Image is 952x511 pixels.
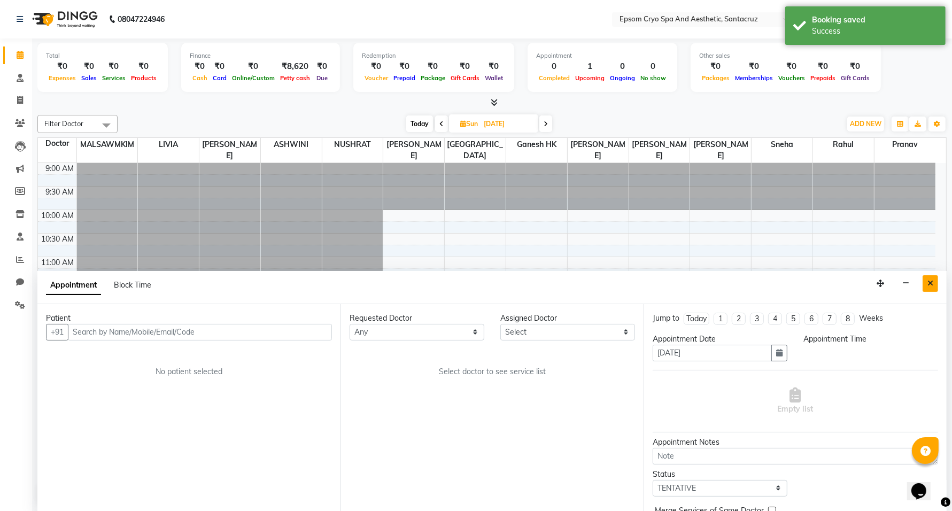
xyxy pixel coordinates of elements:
[128,60,159,73] div: ₹0
[448,60,482,73] div: ₹0
[190,60,210,73] div: ₹0
[629,138,690,162] span: [PERSON_NAME]
[210,60,229,73] div: ₹0
[923,275,938,292] button: Close
[732,313,746,325] li: 2
[690,138,751,162] span: [PERSON_NAME]
[190,51,331,60] div: Finance
[812,14,938,26] div: Booking saved
[418,60,448,73] div: ₹0
[482,60,506,73] div: ₹0
[46,276,101,295] span: Appointment
[607,74,638,82] span: Ongoing
[313,60,331,73] div: ₹0
[68,324,332,340] input: Search by Name/Mobile/Email/Code
[841,313,855,325] li: 8
[458,120,481,128] span: Sun
[190,74,210,82] span: Cash
[46,313,332,324] div: Patient
[27,4,100,34] img: logo
[277,60,313,73] div: ₹8,620
[277,74,313,82] span: Petty cash
[350,313,484,324] div: Requested Doctor
[481,116,534,132] input: 2025-10-19
[77,138,138,151] span: MALSAWMKIM
[572,60,607,73] div: 1
[391,60,418,73] div: ₹0
[46,74,79,82] span: Expenses
[79,60,99,73] div: ₹0
[406,115,433,132] span: Today
[99,74,128,82] span: Services
[750,313,764,325] li: 3
[44,119,83,128] span: Filter Doctor
[808,60,838,73] div: ₹0
[314,74,330,82] span: Due
[838,74,872,82] span: Gift Cards
[79,74,99,82] span: Sales
[572,74,607,82] span: Upcoming
[118,4,165,34] b: 08047224946
[391,74,418,82] span: Prepaid
[823,313,837,325] li: 7
[362,51,506,60] div: Redemption
[638,74,669,82] span: No show
[803,334,938,345] div: Appointment Time
[699,74,732,82] span: Packages
[99,60,128,73] div: ₹0
[776,74,808,82] span: Vouchers
[874,138,935,151] span: Pranav
[813,138,874,151] span: Rahul
[859,313,883,324] div: Weeks
[686,313,707,324] div: Today
[638,60,669,73] div: 0
[699,60,732,73] div: ₹0
[138,138,199,151] span: LIVIA
[752,138,812,151] span: Sneha
[229,60,277,73] div: ₹0
[568,138,629,162] span: [PERSON_NAME]
[653,469,787,480] div: Status
[714,313,727,325] li: 1
[46,51,159,60] div: Total
[732,60,776,73] div: ₹0
[777,388,813,415] span: Empty list
[229,74,277,82] span: Online/Custom
[768,313,782,325] li: 4
[804,313,818,325] li: 6
[362,74,391,82] span: Voucher
[362,60,391,73] div: ₹0
[114,280,151,290] span: Block Time
[536,60,572,73] div: 0
[847,117,884,131] button: ADD NEW
[40,234,76,245] div: 10:30 AM
[44,187,76,198] div: 9:30 AM
[808,74,838,82] span: Prepaids
[210,74,229,82] span: Card
[907,468,941,500] iframe: chat widget
[776,60,808,73] div: ₹0
[506,138,567,151] span: Ganesh HK
[261,138,322,151] span: ASHWINI
[536,51,669,60] div: Appointment
[44,163,76,174] div: 9:00 AM
[128,74,159,82] span: Products
[653,313,679,324] div: Jump to
[653,334,787,345] div: Appointment Date
[699,51,872,60] div: Other sales
[850,120,881,128] span: ADD NEW
[38,138,76,149] div: Doctor
[40,257,76,268] div: 11:00 AM
[536,74,572,82] span: Completed
[607,60,638,73] div: 0
[46,324,68,340] button: +91
[653,437,938,448] div: Appointment Notes
[72,366,306,377] div: No patient selected
[439,366,546,377] span: Select doctor to see service list
[500,313,635,324] div: Assigned Doctor
[448,74,482,82] span: Gift Cards
[786,313,800,325] li: 5
[46,60,79,73] div: ₹0
[383,138,444,162] span: [PERSON_NAME]
[445,138,506,162] span: [GEOGRAPHIC_DATA]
